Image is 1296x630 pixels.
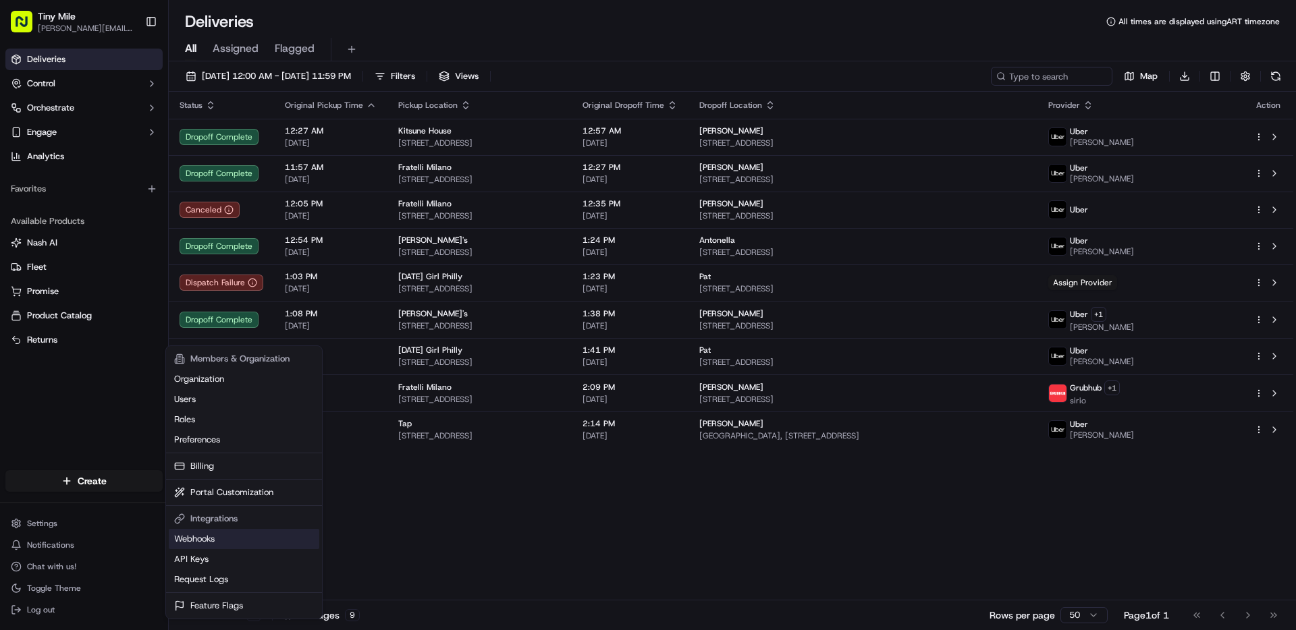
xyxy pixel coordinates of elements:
span: API Documentation [128,196,217,209]
div: Integrations [169,509,319,529]
a: Portal Customization [169,482,319,503]
a: Webhooks [169,529,319,549]
a: Users [169,389,319,409]
a: 💻API Documentation [109,190,222,214]
button: Start new chat [230,133,246,149]
a: Billing [169,456,319,476]
img: 1736555255976-a54dd68f-1ca7-489b-9aae-adbdc363a1c4 [13,129,38,153]
a: Preferences [169,430,319,450]
img: Nash [13,13,40,40]
input: Got a question? Start typing here... [35,87,243,101]
div: Members & Organization [169,349,319,369]
a: Feature Flags [169,596,319,616]
a: Powered byPylon [95,228,163,239]
a: Organization [169,369,319,389]
a: API Keys [169,549,319,569]
p: Welcome 👋 [13,54,246,76]
div: 📗 [13,197,24,208]
div: We're available if you need us! [46,142,171,153]
span: Knowledge Base [27,196,103,209]
div: Start new chat [46,129,221,142]
a: Roles [169,409,319,430]
span: Pylon [134,229,163,239]
a: Request Logs [169,569,319,590]
a: 📗Knowledge Base [8,190,109,214]
div: 💻 [114,197,125,208]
